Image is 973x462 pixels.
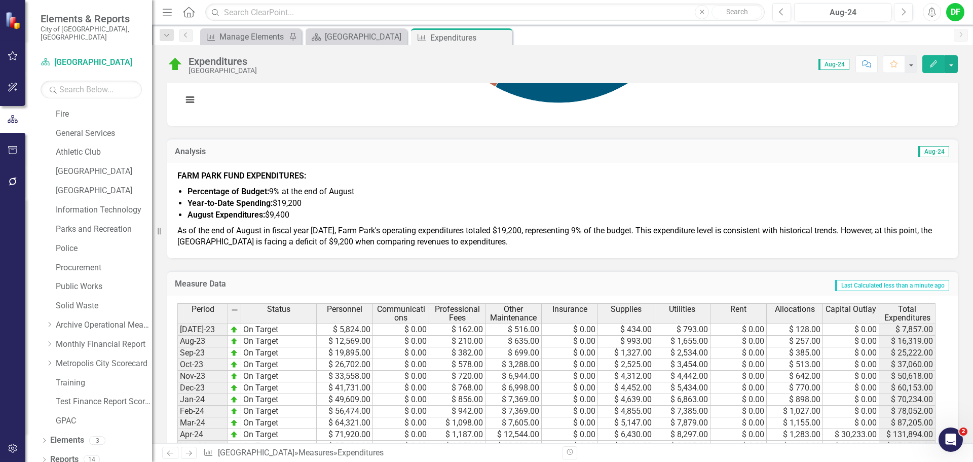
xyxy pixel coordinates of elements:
div: [GEOGRAPHIC_DATA] [325,30,404,43]
a: [GEOGRAPHIC_DATA] [56,166,152,177]
td: $ 513.00 [767,359,823,371]
img: 8DAGhfEEPCf229AAAAAElFTkSuQmCC [231,306,239,314]
td: $ 7,385.00 [654,406,710,417]
td: $ 0.00 [823,347,879,359]
td: Nov-23 [177,371,228,382]
td: $ 0.00 [542,441,598,452]
td: $ 71,920.00 [317,429,373,441]
a: Elements [50,435,84,446]
td: $ 942.00 [429,406,485,417]
td: On Target [241,371,317,382]
button: Search [712,5,762,19]
td: $ 385.00 [767,347,823,359]
td: $ 793.00 [654,324,710,336]
td: On Target [241,382,317,394]
td: $ 0.00 [542,371,598,382]
img: zOikAAAAAElFTkSuQmCC [230,396,238,404]
td: $ 0.00 [823,359,879,371]
td: $ 0.00 [542,336,598,347]
td: $ 210.00 [429,336,485,347]
td: $ 131,894.00 [879,429,935,441]
td: $ 60,153.00 [879,382,935,394]
td: $ 0.00 [542,359,598,371]
td: $ 85,404.00 [317,441,373,452]
span: Professional Fees [431,305,483,323]
td: $ 0.00 [710,441,767,452]
span: Aug-24 [918,146,949,157]
div: 3 [89,436,105,445]
td: $ 5,434.00 [654,382,710,394]
td: $ 770.00 [767,382,823,394]
span: Period [192,305,214,314]
td: $ 7,369.00 [485,406,542,417]
td: On Target [241,406,317,417]
td: $ 78,052.00 [879,406,935,417]
a: Solid Waste [56,300,152,312]
td: $ 7,605.00 [485,417,542,429]
td: $ 64,321.00 [317,417,373,429]
td: $ 257.00 [767,336,823,347]
td: $ 16,319.00 [879,336,935,347]
span: 2 [959,428,967,436]
td: $ 635.00 [485,336,542,347]
span: Aug-24 [818,59,849,70]
td: $ 642.00 [767,371,823,382]
td: On Target [241,417,317,429]
td: [DATE]-23 [177,324,228,336]
td: $ 70,234.00 [879,394,935,406]
img: zOikAAAAAElFTkSuQmCC [230,384,238,392]
a: [GEOGRAPHIC_DATA] [218,448,294,457]
a: Public Works [56,281,152,293]
iframe: Intercom live chat [939,428,963,452]
h3: Analysis [175,147,556,156]
span: Last Calculated less than a minute ago [835,280,949,291]
strong: Year-to-Date Spending: [188,198,273,208]
td: $ 0.00 [373,441,429,452]
td: $ 6,863.00 [654,394,710,406]
td: $ 0.00 [373,394,429,406]
td: On Target [241,441,317,452]
span: As of the end of August in fiscal year [DATE], Farm Park's operating expenditures totaled $19,200... [177,226,932,247]
td: $ 516.00 [485,324,542,336]
td: $ 0.00 [373,417,429,429]
td: $ 6,944.00 [485,371,542,382]
td: $ 1,098.00 [429,417,485,429]
td: $ 12,544.00 [485,429,542,441]
td: $ 8,131.00 [598,441,654,452]
td: $ 12,569.00 [317,336,373,347]
td: $ 0.00 [823,371,879,382]
td: $ 7,369.00 [485,394,542,406]
h3: Measure Data [175,279,414,289]
td: $ 0.00 [710,324,767,336]
td: $ 0.00 [710,406,767,417]
td: $ 578.00 [429,359,485,371]
a: Metropolis City Scorecard [56,358,152,370]
td: $ 1,283.00 [767,429,823,441]
a: Training [56,377,152,389]
td: $ 151,701.00 [879,441,935,452]
div: DF [946,3,964,21]
td: Jan-24 [177,394,228,406]
div: Aug-24 [798,7,888,19]
td: $ 19,895.00 [317,347,373,359]
td: $ 0.00 [823,324,879,336]
img: ClearPoint Strategy [5,12,23,29]
a: Manage Elements [203,30,286,43]
td: $ 41,731.00 [317,382,373,394]
td: On Target [241,359,317,371]
td: $ 4,639.00 [598,394,654,406]
td: Feb-24 [177,406,228,417]
span: Utilities [669,305,695,314]
td: $ 1,027.00 [767,406,823,417]
td: $ 49,609.00 [317,394,373,406]
img: zOikAAAAAElFTkSuQmCC [230,442,238,450]
td: $ 0.00 [542,347,598,359]
td: $ 0.00 [542,406,598,417]
a: Athletic Club [56,147,152,158]
td: $ 3,288.00 [485,359,542,371]
input: Search ClearPoint... [205,4,765,21]
span: Supplies [611,305,642,314]
img: zOikAAAAAElFTkSuQmCC [230,326,238,334]
td: Sep-23 [177,347,228,359]
td: $ 1,412.00 [767,441,823,452]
